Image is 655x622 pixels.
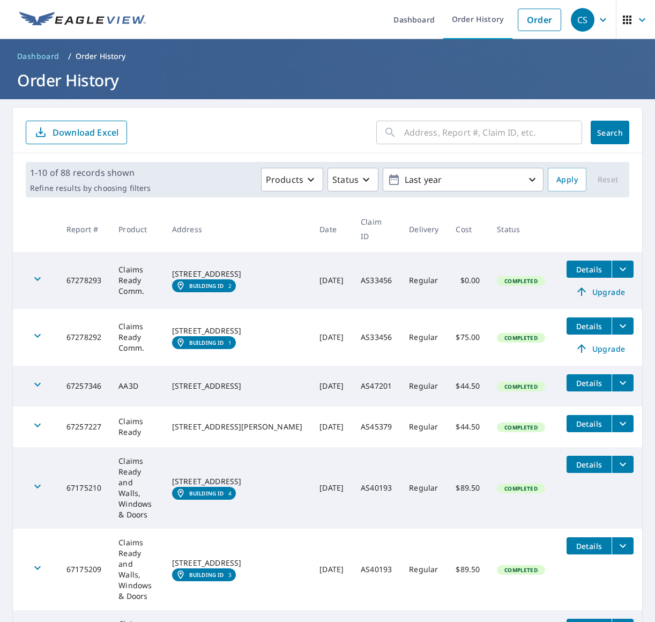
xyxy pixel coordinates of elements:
span: Upgrade [573,285,627,298]
a: Building ID2 [172,279,236,292]
em: Building ID [189,490,224,497]
span: Details [573,264,605,275]
button: filesDropdownBtn-67175210 [612,456,634,473]
button: filesDropdownBtn-67257227 [612,415,634,432]
td: Claims Ready Comm. [110,252,163,309]
button: filesDropdownBtn-67278292 [612,317,634,335]
td: 67278293 [58,252,110,309]
span: Apply [556,173,578,187]
th: Product [110,206,163,252]
button: filesDropdownBtn-67257346 [612,374,634,391]
div: [STREET_ADDRESS] [172,325,302,336]
span: Completed [498,334,544,342]
th: Report # [58,206,110,252]
button: Download Excel [26,121,127,144]
td: AS47201 [352,366,400,406]
span: Dashboard [17,51,59,62]
a: Upgrade [567,340,634,357]
td: Regular [400,252,447,309]
p: Refine results by choosing filters [30,183,151,193]
a: Upgrade [567,283,634,300]
td: Regular [400,309,447,366]
td: [DATE] [311,529,352,610]
button: detailsBtn-67175209 [567,537,612,554]
button: filesDropdownBtn-67175209 [612,537,634,554]
img: EV Logo [19,12,146,28]
input: Address, Report #, Claim ID, etc. [404,117,582,147]
th: Address [163,206,311,252]
nav: breadcrumb [13,48,642,65]
span: Details [573,321,605,331]
button: detailsBtn-67175210 [567,456,612,473]
td: $44.50 [447,366,488,406]
span: Details [573,419,605,429]
a: Order [518,9,561,31]
button: Products [261,168,323,191]
span: Completed [498,277,544,285]
td: $75.00 [447,309,488,366]
div: [STREET_ADDRESS] [172,476,302,487]
td: AS40193 [352,529,400,610]
p: Products [266,173,303,186]
th: Delivery [400,206,447,252]
td: 67257227 [58,406,110,447]
td: $89.50 [447,529,488,610]
button: Apply [548,168,586,191]
td: Claims Ready [110,406,163,447]
td: Claims Ready and Walls, Windows & Doors [110,529,163,610]
span: Completed [498,485,544,492]
td: [DATE] [311,406,352,447]
td: AA3D [110,366,163,406]
th: Claim ID [352,206,400,252]
span: Details [573,460,605,470]
span: Completed [498,383,544,390]
td: 67175209 [58,529,110,610]
em: Building ID [189,572,224,578]
td: Claims Ready and Walls, Windows & Doors [110,447,163,529]
p: 1-10 of 88 records shown [30,166,151,179]
h1: Order History [13,69,642,91]
div: CS [571,8,594,32]
td: AS33456 [352,252,400,309]
span: Completed [498,424,544,431]
a: Dashboard [13,48,64,65]
td: $89.50 [447,447,488,529]
p: Download Excel [53,127,118,138]
td: 67257346 [58,366,110,406]
th: Date [311,206,352,252]
td: $44.50 [447,406,488,447]
td: [DATE] [311,366,352,406]
button: detailsBtn-67257227 [567,415,612,432]
span: Upgrade [573,342,627,355]
button: detailsBtn-67257346 [567,374,612,391]
span: Completed [498,566,544,574]
div: [STREET_ADDRESS] [172,558,302,568]
button: detailsBtn-67278292 [567,317,612,335]
span: Details [573,378,605,388]
td: AS40193 [352,447,400,529]
td: 67278292 [58,309,110,366]
a: Building ID3 [172,568,236,581]
div: [STREET_ADDRESS][PERSON_NAME] [172,421,302,432]
span: Details [573,541,605,551]
td: Regular [400,406,447,447]
button: Last year [383,168,544,191]
button: filesDropdownBtn-67278293 [612,261,634,278]
td: Claims Ready Comm. [110,309,163,366]
button: Search [591,121,629,144]
td: Regular [400,447,447,529]
li: / [68,50,71,63]
p: Order History [76,51,126,62]
td: [DATE] [311,252,352,309]
a: Building ID1 [172,336,236,349]
em: Building ID [189,283,224,289]
div: [STREET_ADDRESS] [172,269,302,279]
th: Status [488,206,558,252]
td: AS33456 [352,309,400,366]
td: 67175210 [58,447,110,529]
div: [STREET_ADDRESS] [172,381,302,391]
p: Status [332,173,359,186]
td: [DATE] [311,309,352,366]
button: Status [327,168,378,191]
span: Search [599,128,621,138]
